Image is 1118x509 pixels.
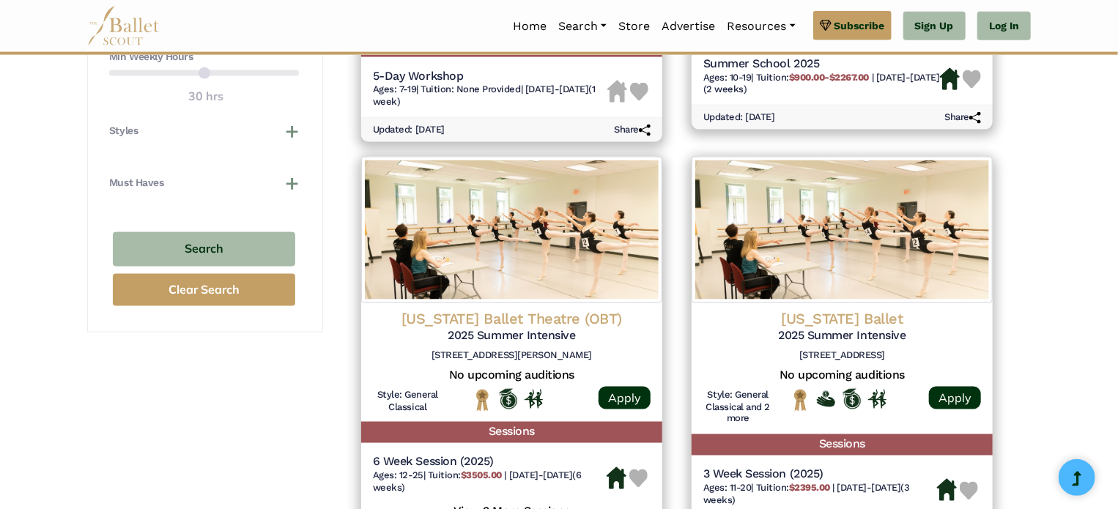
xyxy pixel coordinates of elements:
[813,11,892,40] a: Subscribe
[373,328,651,343] h5: 2025 Summer Intensive
[599,387,651,409] a: Apply
[703,72,940,95] span: [DATE]-[DATE] (2 weeks)
[692,157,993,303] img: Logo
[373,309,651,328] h4: [US_STATE] Ballet Theatre (OBT)
[109,176,163,190] h4: Must Haves
[373,83,596,107] span: [DATE]-[DATE] (1 week)
[630,83,648,101] img: Heart
[188,87,223,106] output: 30 hrs
[113,232,295,267] button: Search
[868,390,886,409] img: In Person
[703,389,773,426] h6: Style: General Classical and 2 more
[703,368,981,383] h5: No upcoming auditions
[977,12,1031,41] a: Log In
[703,111,775,124] h6: Updated: [DATE]
[692,434,993,456] h5: Sessions
[361,157,662,303] img: Logo
[373,470,423,481] span: Ages: 12-25
[607,81,627,103] img: Housing Unavailable
[834,18,885,34] span: Subscribe
[373,470,582,494] span: [DATE]-[DATE] (6 weeks)
[473,389,492,412] img: National
[109,176,299,190] button: Must Haves
[756,72,872,83] span: Tuition:
[373,69,607,84] h5: 5-Day Workshop
[113,274,295,307] button: Clear Search
[552,11,612,42] a: Search
[703,72,752,83] span: Ages: 10-19
[607,467,626,489] img: Housing Available
[525,390,543,409] img: In Person
[109,124,299,138] button: Styles
[109,124,138,138] h4: Styles
[629,469,648,488] img: Heart
[903,12,966,41] a: Sign Up
[703,328,981,343] h5: 2025 Summer Intensive
[789,72,869,83] b: $900.00-$2267.00
[373,124,445,136] h6: Updated: [DATE]
[843,389,861,409] img: Offers Scholarship
[614,124,651,136] h6: Share
[461,470,502,481] b: $3505.00
[703,309,981,328] h4: [US_STATE] Ballet
[789,483,830,494] b: $2395.00
[791,389,810,412] img: National
[703,483,937,508] h6: | |
[109,50,299,64] h4: Min Weekly Hours
[944,111,981,124] h6: Share
[703,72,940,97] h6: | |
[960,482,978,500] img: Heart
[703,483,910,506] span: [DATE]-[DATE] (3 weeks)
[820,18,832,34] img: gem.svg
[373,368,651,383] h5: No upcoming auditions
[937,479,957,501] img: Housing Available
[817,391,835,407] img: Offers Financial Aid
[703,483,752,494] span: Ages: 11-20
[703,349,981,362] h6: [STREET_ADDRESS]
[940,68,960,90] img: Housing Available
[656,11,721,42] a: Advertise
[612,11,656,42] a: Store
[373,83,416,94] span: Ages: 7-19
[703,56,940,72] h5: Summer School 2025
[703,467,937,483] h5: 3 Week Session (2025)
[929,387,981,409] a: Apply
[373,455,607,470] h5: 6 Week Session (2025)
[373,470,607,495] h6: | |
[373,349,651,362] h6: [STREET_ADDRESS][PERSON_NAME]
[499,389,517,409] img: Offers Scholarship
[507,11,552,42] a: Home
[963,70,981,89] img: Heart
[373,83,607,108] h6: | |
[361,422,662,443] h5: Sessions
[721,11,801,42] a: Resources
[421,83,520,94] span: Tuition: None Provided
[428,470,505,481] span: Tuition:
[756,483,833,494] span: Tuition:
[373,389,443,414] h6: Style: General Classical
